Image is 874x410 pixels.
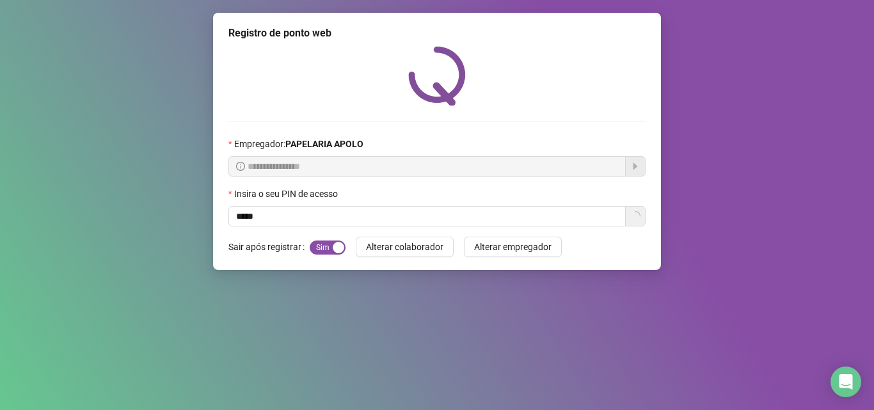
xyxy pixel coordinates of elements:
span: Alterar colaborador [366,240,443,254]
label: Sair após registrar [228,237,310,257]
span: info-circle [236,162,245,171]
label: Insira o seu PIN de acesso [228,187,346,201]
div: Registro de ponto web [228,26,646,41]
img: QRPoint [408,46,466,106]
span: Empregador : [234,137,363,151]
button: Alterar colaborador [356,237,454,257]
div: Open Intercom Messenger [830,367,861,397]
span: Alterar empregador [474,240,552,254]
button: Alterar empregador [464,237,562,257]
strong: PAPELARIA APOLO [285,139,363,149]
